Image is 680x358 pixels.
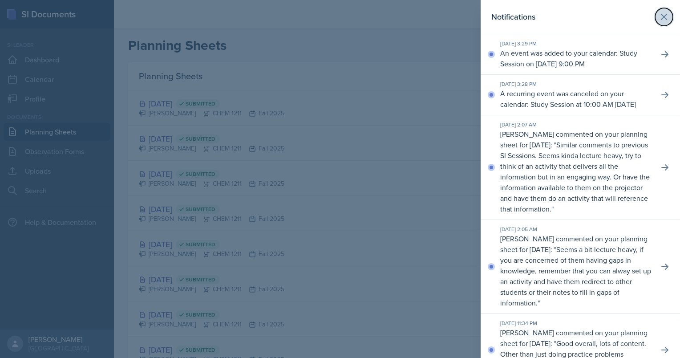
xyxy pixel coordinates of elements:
div: [DATE] 2:07 AM [500,121,652,129]
div: [DATE] 2:05 AM [500,225,652,233]
p: Seems a bit lecture heavy, if you are concerned of them having gaps in knowledge, remember that y... [500,244,651,308]
p: Similar comments to previous SI Sessions. Seems kinda lecture heavy, try to think of an activity ... [500,140,650,214]
h2: Notifications [491,11,535,23]
p: A recurring event was canceled on your calendar: Study Session at 10:00 AM [DATE] [500,88,652,110]
div: [DATE] 11:34 PM [500,319,652,327]
p: [PERSON_NAME] commented on your planning sheet for [DATE]: " " [500,233,652,308]
div: [DATE] 3:29 PM [500,40,652,48]
div: [DATE] 3:28 PM [500,80,652,88]
p: An event was added to your calendar: Study Session on [DATE] 9:00 PM [500,48,652,69]
p: [PERSON_NAME] commented on your planning sheet for [DATE]: " " [500,129,652,214]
